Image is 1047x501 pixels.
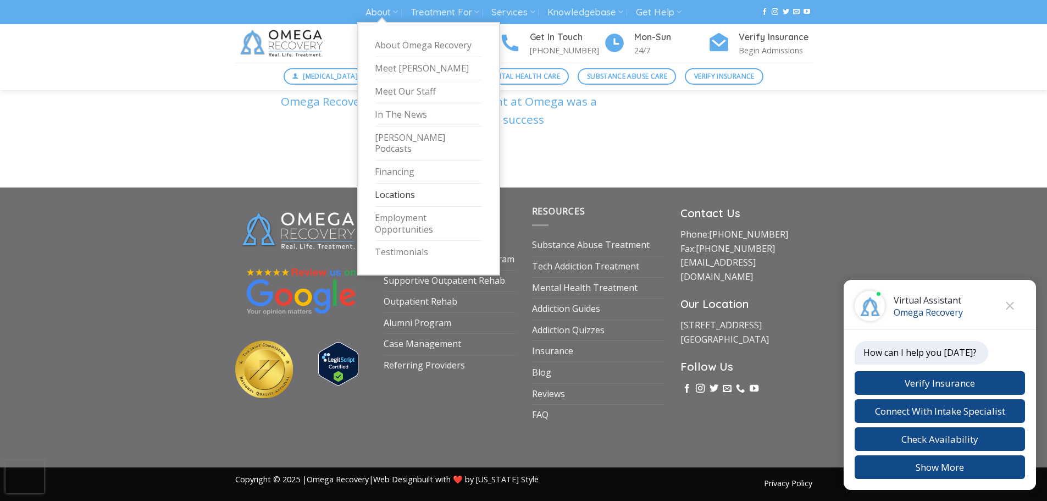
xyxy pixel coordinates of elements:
p: 24/7 [634,44,708,57]
p: [PHONE_NUMBER] [530,44,603,57]
a: Send us an email [793,8,800,16]
strong: Contact Us [680,206,740,220]
a: Tech Addiction Treatment [532,256,639,277]
a: Treatment For [411,2,479,23]
p: Begin Admissions [739,44,812,57]
a: Follow on Twitter [710,384,718,394]
a: Omega Recovery [307,474,369,485]
h3: Our Location [680,295,812,313]
h4: Verify Insurance [739,30,812,45]
a: [PHONE_NUMBER] [696,243,775,255]
a: [EMAIL_ADDRESS][DOMAIN_NAME] [680,256,756,283]
a: [PERSON_NAME] Podcasts [375,126,483,161]
a: Get Help [636,2,682,23]
a: In The News [375,103,483,126]
p: Of Alumni say their treatment at Omega was a success [433,56,614,129]
a: Send us an email [723,384,732,394]
a: [PHONE_NUMBER] [709,228,788,240]
a: Follow on Twitter [783,8,789,16]
a: Mental Health Care [478,68,569,85]
span: [MEDICAL_DATA] [303,71,358,81]
a: FAQ [532,405,549,426]
a: [STREET_ADDRESS][GEOGRAPHIC_DATA] [680,319,769,345]
a: Verify LegitScript Approval for www.omegarecovery.org [318,357,358,369]
a: Testimonials [375,241,483,263]
h4: Get In Touch [530,30,603,45]
a: Financing [375,161,483,184]
a: Follow on Instagram [696,384,705,394]
h3: Follow Us [680,358,812,376]
a: Referring Providers [384,355,465,376]
a: Employment Opportunities [375,207,483,241]
a: Verify Insurance [685,68,763,85]
a: Meet Our Staff [375,80,483,103]
a: Follow on Instagram [772,8,778,16]
span: Resources [532,205,585,217]
span: Mental Health Care [488,71,560,81]
a: Case Management [384,334,461,355]
a: About [365,2,398,23]
a: About Omega Recovery [375,34,483,57]
a: Insurance [532,341,573,362]
a: Get In Touch [PHONE_NUMBER] [499,30,603,57]
a: Follow on Facebook [761,8,768,16]
a: Supportive Outpatient Rehab [384,271,505,291]
a: Services [491,2,535,23]
a: Follow on YouTube [750,384,758,394]
a: Substance Abuse Treatment [532,235,650,256]
a: Knowledgebase [547,2,623,23]
a: Reviews [532,384,565,405]
img: Verify Approval for www.omegarecovery.org [318,342,358,386]
a: Follow on YouTube [804,8,810,16]
a: Privacy Policy [764,478,812,488]
a: Meet [PERSON_NAME] [375,57,483,80]
a: Substance Abuse Care [578,68,676,85]
a: Addiction Quizzes [532,320,605,341]
a: Call us [736,384,745,394]
a: [MEDICAL_DATA] [284,68,367,85]
a: Addiction Guides [532,299,600,320]
iframe: reCAPTCHA [5,460,44,493]
a: Locations [375,184,483,207]
img: Omega Recovery [235,24,331,63]
a: Alumni Program [384,313,451,334]
span: Substance Abuse Care [587,71,667,81]
h4: Mon-Sun [634,30,708,45]
span: Copyright © 2025 | | built with ❤️ by [US_STATE] Style [235,474,539,485]
span: Verify Insurance [694,71,755,81]
a: Mental Health Treatment [532,278,638,299]
a: Outpatient Rehab [384,291,457,312]
a: Web Design [373,474,417,485]
a: Blog [532,362,551,383]
p: Phone: Fax: [680,228,812,284]
a: Follow on Facebook [683,384,691,394]
a: Verify Insurance Begin Admissions [708,30,812,57]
